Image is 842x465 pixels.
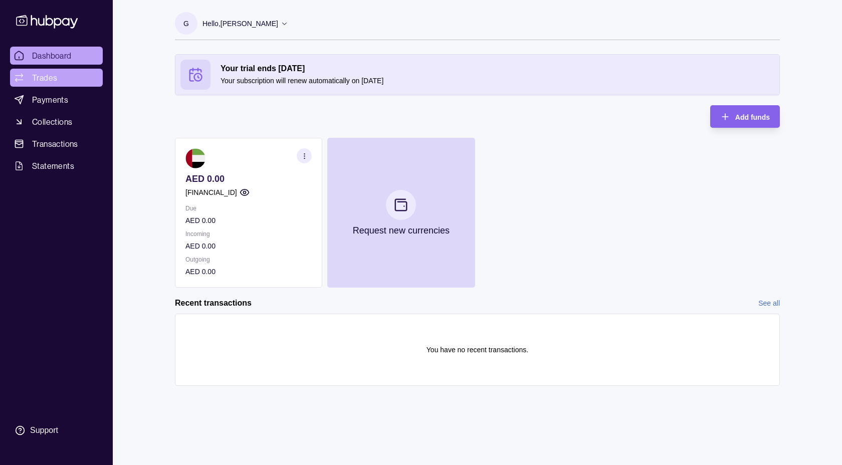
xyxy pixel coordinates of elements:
[758,298,780,309] a: See all
[427,344,528,355] p: You have no recent transactions.
[175,298,252,309] h2: Recent transactions
[185,203,312,214] p: Due
[185,254,312,265] p: Outgoing
[185,241,312,252] p: AED 0.00
[327,138,475,288] button: Request new currencies
[710,105,780,128] button: Add funds
[185,266,312,277] p: AED 0.00
[202,18,278,29] p: Hello, [PERSON_NAME]
[10,135,103,153] a: Transactions
[10,420,103,441] a: Support
[32,50,72,62] span: Dashboard
[353,225,450,236] p: Request new currencies
[10,69,103,87] a: Trades
[32,138,78,150] span: Transactions
[185,173,312,184] p: AED 0.00
[32,160,74,172] span: Statements
[10,113,103,131] a: Collections
[10,91,103,109] a: Payments
[221,63,774,74] h2: Your trial ends [DATE]
[185,187,237,198] p: [FINANCIAL_ID]
[221,75,774,86] p: Your subscription will renew automatically on [DATE]
[185,228,312,240] p: Incoming
[10,47,103,65] a: Dashboard
[10,157,103,175] a: Statements
[32,94,68,106] span: Payments
[185,148,205,168] img: ae
[185,215,312,226] p: AED 0.00
[30,425,58,436] div: Support
[32,116,72,128] span: Collections
[735,113,770,121] span: Add funds
[183,18,189,29] p: G
[32,72,57,84] span: Trades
